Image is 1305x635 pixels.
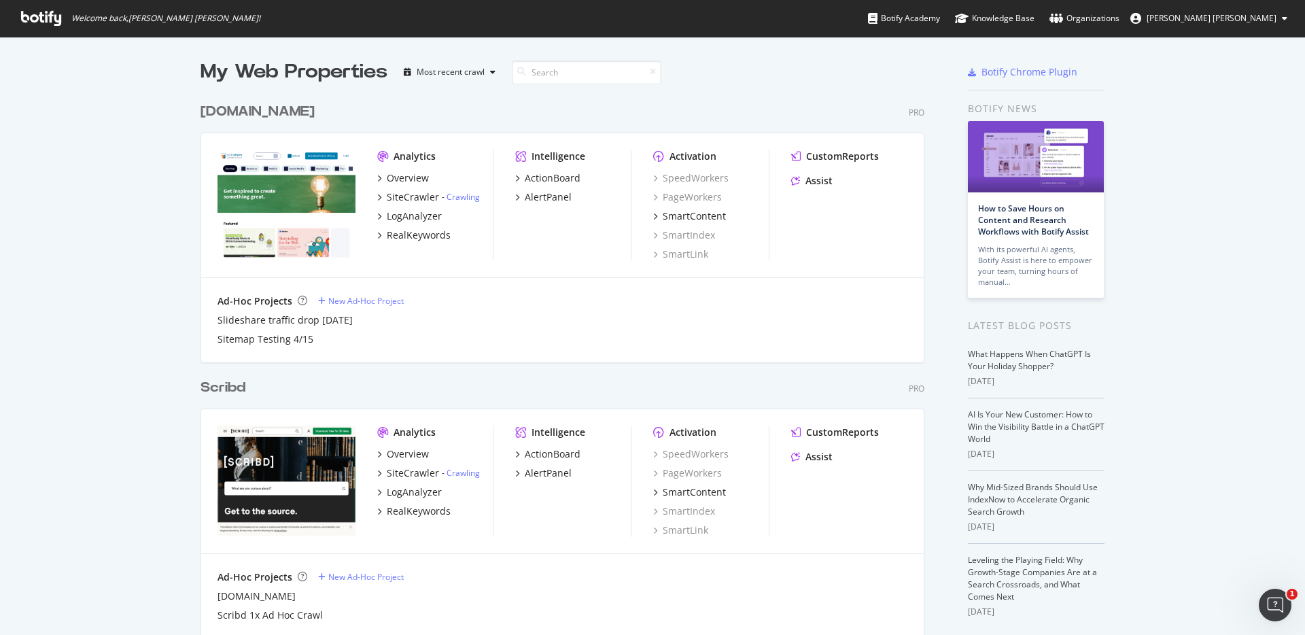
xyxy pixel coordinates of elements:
[968,318,1104,333] div: Latest Blog Posts
[968,65,1077,79] a: Botify Chrome Plugin
[201,378,245,398] div: Scribd
[394,426,436,439] div: Analytics
[981,65,1077,79] div: Botify Chrome Plugin
[387,485,442,499] div: LogAnalyzer
[201,102,315,122] div: [DOMAIN_NAME]
[377,466,480,480] a: SiteCrawler- Crawling
[394,150,436,163] div: Analytics
[318,295,404,307] a: New Ad-Hoc Project
[217,426,355,536] img: scribd.com
[532,426,585,439] div: Intelligence
[1259,589,1291,621] iframe: Intercom live chat
[447,467,480,479] a: Crawling
[515,466,572,480] a: AlertPanel
[387,190,439,204] div: SiteCrawler
[377,447,429,461] a: Overview
[653,466,722,480] a: PageWorkers
[515,190,572,204] a: AlertPanel
[377,171,429,185] a: Overview
[806,426,879,439] div: CustomReports
[217,313,353,327] a: Slideshare traffic drop [DATE]
[968,448,1104,460] div: [DATE]
[387,447,429,461] div: Overview
[377,485,442,499] a: LogAnalyzer
[201,102,320,122] a: [DOMAIN_NAME]
[1049,12,1119,25] div: Organizations
[201,378,251,398] a: Scribd
[1287,589,1298,600] span: 1
[417,68,485,76] div: Most recent crawl
[387,466,439,480] div: SiteCrawler
[515,447,580,461] a: ActionBoard
[653,524,708,537] a: SmartLink
[1147,12,1276,24] span: Cooper Bernier
[217,294,292,308] div: Ad-Hoc Projects
[217,332,313,346] a: Sitemap Testing 4/15
[653,190,722,204] a: PageWorkers
[217,608,323,622] a: Scribd 1x Ad Hoc Crawl
[447,191,480,203] a: Crawling
[791,150,879,163] a: CustomReports
[653,504,715,518] a: SmartIndex
[791,450,833,464] a: Assist
[909,107,924,118] div: Pro
[1119,7,1298,29] button: [PERSON_NAME] [PERSON_NAME]
[387,209,442,223] div: LogAnalyzer
[669,426,716,439] div: Activation
[968,101,1104,116] div: Botify news
[868,12,940,25] div: Botify Academy
[806,150,879,163] div: CustomReports
[805,174,833,188] div: Assist
[968,554,1097,602] a: Leveling the Playing Field: Why Growth-Stage Companies Are at a Search Crossroads, and What Comes...
[398,61,501,83] button: Most recent crawl
[968,348,1091,372] a: What Happens When ChatGPT Is Your Holiday Shopper?
[653,228,715,242] a: SmartIndex
[377,228,451,242] a: RealKeywords
[525,447,580,461] div: ActionBoard
[968,606,1104,618] div: [DATE]
[328,295,404,307] div: New Ad-Hoc Project
[71,13,260,24] span: Welcome back, [PERSON_NAME] [PERSON_NAME] !
[909,383,924,394] div: Pro
[653,447,729,461] a: SpeedWorkers
[442,467,480,479] div: -
[968,521,1104,533] div: [DATE]
[791,426,879,439] a: CustomReports
[653,209,726,223] a: SmartContent
[387,228,451,242] div: RealKeywords
[663,485,726,499] div: SmartContent
[525,466,572,480] div: AlertPanel
[653,247,708,261] div: SmartLink
[512,61,661,84] input: Search
[217,570,292,584] div: Ad-Hoc Projects
[968,481,1098,517] a: Why Mid-Sized Brands Should Use IndexNow to Accelerate Organic Search Growth
[328,571,404,583] div: New Ad-Hoc Project
[387,504,451,518] div: RealKeywords
[217,150,355,260] img: slideshare.net
[377,209,442,223] a: LogAnalyzer
[968,121,1104,192] img: How to Save Hours on Content and Research Workflows with Botify Assist
[377,504,451,518] a: RealKeywords
[968,375,1104,388] div: [DATE]
[217,589,296,603] a: [DOMAIN_NAME]
[653,485,726,499] a: SmartContent
[377,190,480,204] a: SiteCrawler- Crawling
[201,58,387,86] div: My Web Properties
[791,174,833,188] a: Assist
[532,150,585,163] div: Intelligence
[978,203,1089,237] a: How to Save Hours on Content and Research Workflows with Botify Assist
[525,190,572,204] div: AlertPanel
[525,171,580,185] div: ActionBoard
[663,209,726,223] div: SmartContent
[653,171,729,185] a: SpeedWorkers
